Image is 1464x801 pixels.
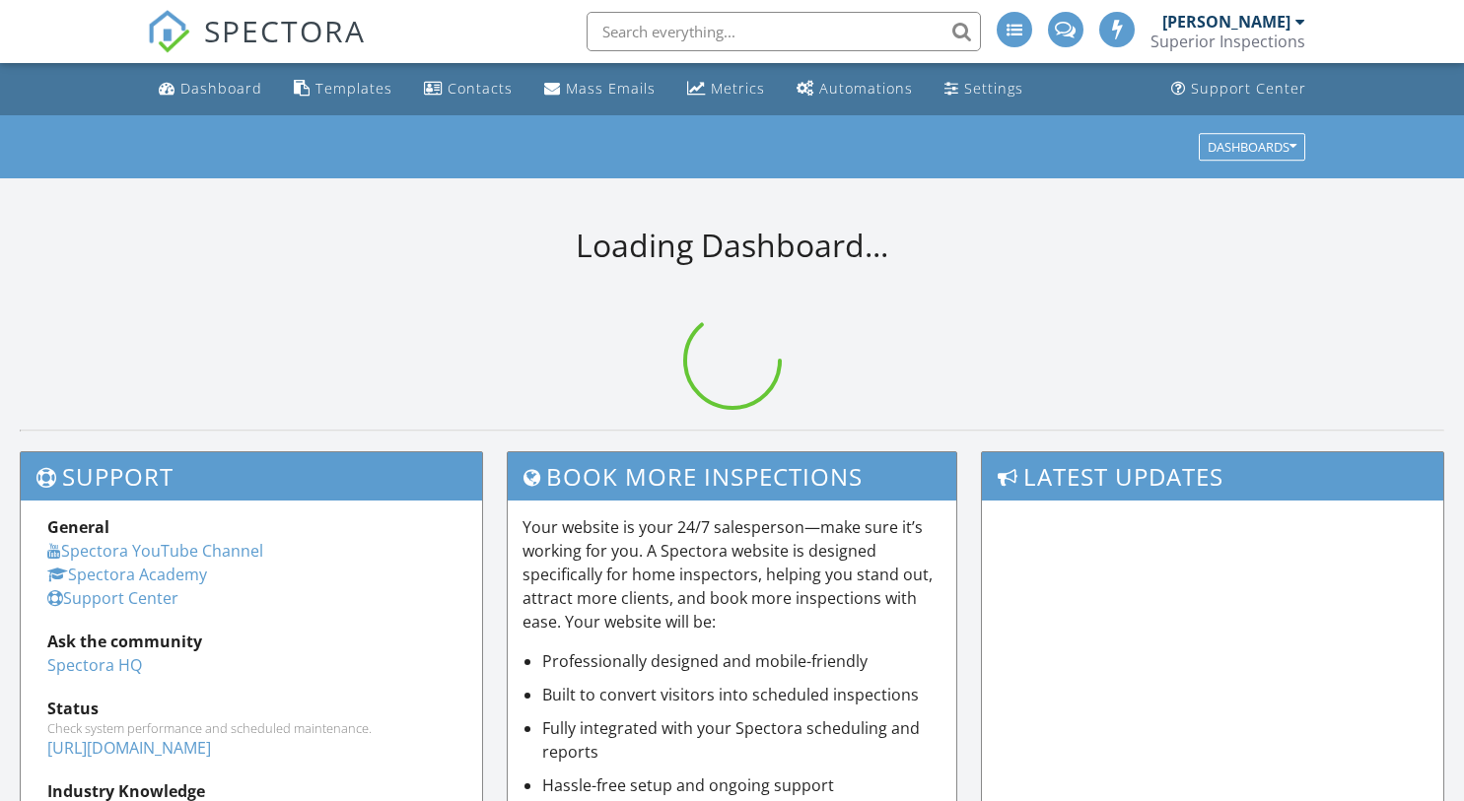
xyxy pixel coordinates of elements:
[1162,12,1290,32] div: [PERSON_NAME]
[151,71,270,107] a: Dashboard
[508,452,957,501] h3: Book More Inspections
[47,720,455,736] div: Check system performance and scheduled maintenance.
[542,683,942,706] li: Built to convert visitors into scheduled inspections
[47,564,207,585] a: Spectora Academy
[819,79,913,98] div: Automations
[47,516,109,538] strong: General
[21,452,482,501] h3: Support
[47,737,211,759] a: [URL][DOMAIN_NAME]
[416,71,521,107] a: Contacts
[566,79,656,98] div: Mass Emails
[47,540,263,562] a: Spectora YouTube Channel
[711,79,765,98] div: Metrics
[1163,71,1314,107] a: Support Center
[1199,133,1305,161] button: Dashboards
[679,71,773,107] a: Metrics
[448,79,513,98] div: Contacts
[180,79,262,98] div: Dashboard
[47,587,178,609] a: Support Center
[536,71,663,107] a: Mass Emails
[937,71,1031,107] a: Settings
[789,71,921,107] a: Automations (Advanced)
[315,79,392,98] div: Templates
[982,452,1443,501] h3: Latest Updates
[147,10,190,53] img: The Best Home Inspection Software - Spectora
[542,716,942,764] li: Fully integrated with your Spectora scheduling and reports
[587,12,981,51] input: Search everything...
[47,697,455,720] div: Status
[47,654,142,676] a: Spectora HQ
[523,515,942,634] p: Your website is your 24/7 salesperson—make sure it’s working for you. A Spectora website is desig...
[964,79,1023,98] div: Settings
[1191,79,1306,98] div: Support Center
[204,10,366,51] span: SPECTORA
[542,773,942,797] li: Hassle-free setup and ongoing support
[286,71,400,107] a: Templates
[1208,140,1296,154] div: Dashboards
[542,649,942,673] li: Professionally designed and mobile-friendly
[1150,32,1305,51] div: Superior Inspections
[147,27,366,68] a: SPECTORA
[47,630,455,653] div: Ask the community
